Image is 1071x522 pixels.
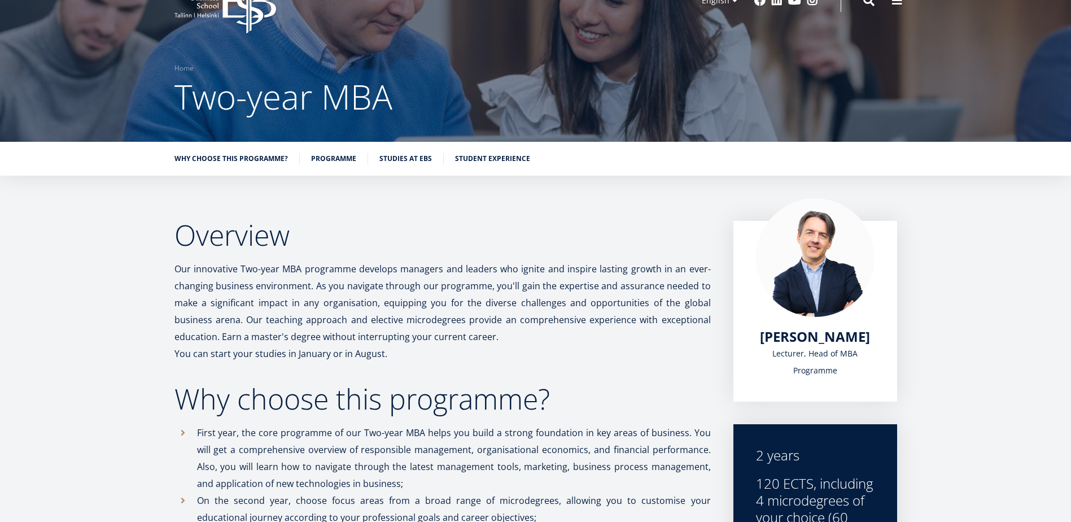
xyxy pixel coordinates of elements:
[756,447,875,464] div: 2 years
[3,158,10,165] input: One-year MBA (in Estonian)
[174,73,392,120] span: Two-year MBA
[760,328,870,345] a: [PERSON_NAME]
[3,172,10,180] input: Two-year MBA
[268,1,304,11] span: Last Name
[174,153,288,164] a: Why choose this programme?
[379,153,432,164] a: Studies at EBS
[13,186,108,197] span: Technology Innovation MBA
[174,260,711,345] p: Our innovative Two-year MBA programme develops managers and leaders who ignite and inspire lastin...
[197,424,711,492] p: First year, the core programme of our Two-year MBA helps you build a strong foundation in key are...
[174,385,711,413] h2: Why choose this programme?
[455,153,530,164] a: Student experience
[3,187,10,194] input: Technology Innovation MBA
[756,345,875,379] div: Lecturer, Head of MBA Programme
[13,157,105,167] span: One-year MBA (in Estonian)
[174,63,194,74] a: Home
[174,221,711,249] h2: Overview
[174,345,711,362] p: You can start your studies in January or in August.
[311,153,356,164] a: Programme
[760,327,870,346] span: [PERSON_NAME]
[756,198,875,317] img: Marko Rillo
[13,172,62,182] span: Two-year MBA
